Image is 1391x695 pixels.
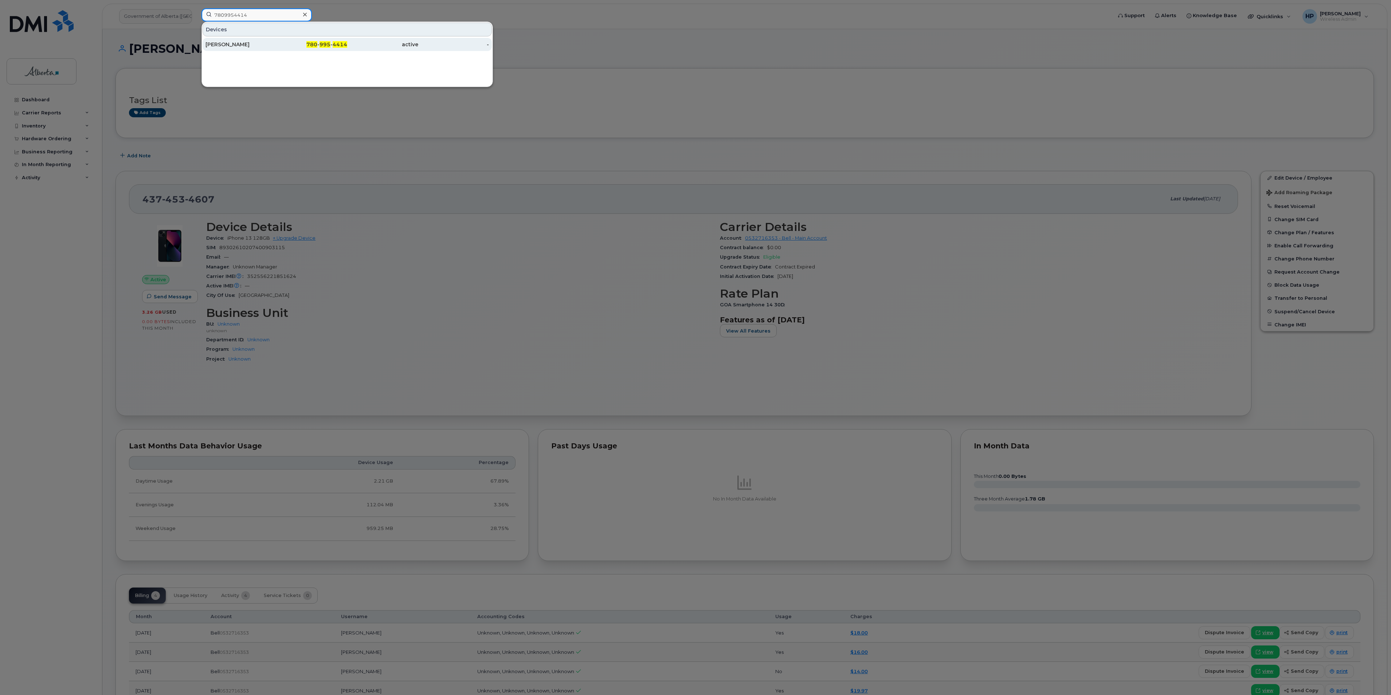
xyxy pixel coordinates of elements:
[306,41,317,48] span: 780
[320,41,330,48] span: 995
[418,41,489,48] div: -
[203,23,492,36] div: Devices
[203,38,492,51] a: [PERSON_NAME]780-995-4414active-
[277,41,348,48] div: - -
[205,41,277,48] div: [PERSON_NAME]
[333,41,347,48] span: 4414
[347,41,418,48] div: active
